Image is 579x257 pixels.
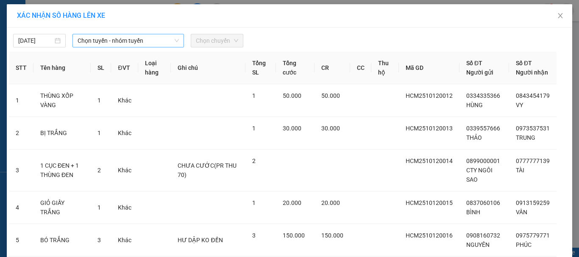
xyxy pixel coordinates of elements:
[33,149,91,191] td: 1 CỤC ĐEN + 1 THÙNG ĐEN
[33,191,91,224] td: GIỎ GIẤY TRẮNG
[406,199,453,206] span: HCM2510120015
[252,232,256,239] span: 3
[406,92,453,99] span: HCM2510120012
[516,92,550,99] span: 0843454179
[516,69,548,76] span: Người nhận
[18,36,53,45] input: 12/10/2025
[321,232,343,239] span: 150.000
[111,224,138,257] td: Khác
[111,84,138,117] td: Khác
[33,52,91,84] th: Tên hàng
[33,117,91,149] td: BỊ TRẮNG
[466,232,500,239] span: 0908160732
[196,34,238,47] span: Chọn chuyến
[9,149,33,191] td: 3
[17,11,105,19] span: XÁC NHẬN SỐ HÀNG LÊN XE
[9,84,33,117] td: 1
[283,199,301,206] span: 20.000
[466,60,482,66] span: Số ĐT
[252,199,256,206] span: 1
[178,162,237,178] span: CHƯA CƯỚC(PR THU 70)
[466,241,490,248] span: NGUYÊN
[138,52,171,84] th: Loại hàng
[252,125,256,132] span: 1
[78,34,179,47] span: Chọn tuyến - nhóm tuyến
[97,237,101,243] span: 3
[466,69,493,76] span: Người gửi
[111,52,138,84] th: ĐVT
[315,52,350,84] th: CR
[252,158,256,164] span: 2
[406,125,453,132] span: HCM2510120013
[516,199,550,206] span: 0913159259
[111,191,138,224] td: Khác
[399,52,459,84] th: Mã GD
[557,12,564,19] span: close
[406,158,453,164] span: HCM2510120014
[97,167,101,174] span: 2
[516,60,532,66] span: Số ĐT
[466,125,500,132] span: 0339557666
[97,204,101,211] span: 1
[321,199,340,206] span: 20.000
[97,97,101,104] span: 1
[171,52,245,84] th: Ghi chú
[548,4,572,28] button: Close
[33,84,91,117] td: THÙNG XỐP VÀNG
[516,209,527,216] span: VÂN
[9,52,33,84] th: STT
[245,52,276,84] th: Tổng SL
[252,92,256,99] span: 1
[283,232,305,239] span: 150.000
[516,158,550,164] span: 0777777139
[466,92,500,99] span: 0334335366
[91,52,111,84] th: SL
[174,38,179,43] span: down
[111,149,138,191] td: Khác
[33,224,91,257] td: BÓ TRẮNG
[516,241,532,248] span: PHÚC
[371,52,399,84] th: Thu hộ
[111,117,138,149] td: Khác
[97,130,101,136] span: 1
[276,52,314,84] th: Tổng cước
[9,191,33,224] td: 4
[466,209,480,216] span: BÌNH
[466,199,500,206] span: 0837060106
[9,224,33,257] td: 5
[516,134,535,141] span: TRUNG
[516,167,524,174] span: TÀI
[350,52,371,84] th: CC
[516,102,523,108] span: VY
[466,167,493,183] span: CTY NGÔI SAO
[516,232,550,239] span: 0975779771
[406,232,453,239] span: HCM2510120016
[466,102,483,108] span: HÙNG
[321,125,340,132] span: 30.000
[283,92,301,99] span: 50.000
[466,134,482,141] span: THẢO
[178,237,223,243] span: HƯ DẬP KO ĐỀN
[9,117,33,149] td: 2
[283,125,301,132] span: 30.000
[321,92,340,99] span: 50.000
[516,125,550,132] span: 0973537531
[466,158,500,164] span: 0899000001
